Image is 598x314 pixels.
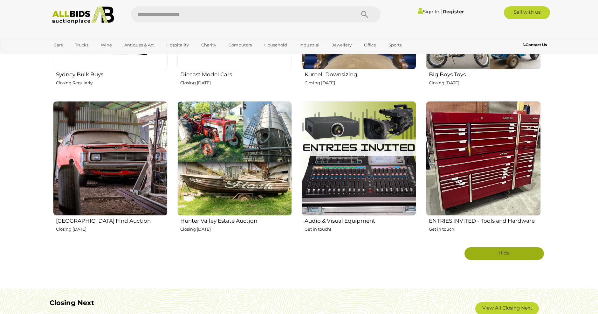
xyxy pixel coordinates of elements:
a: Audio & Visual Equipment Get in touch! [301,101,416,242]
a: Industrial [295,40,324,50]
a: Office [360,40,380,50]
a: Household [260,40,291,50]
img: Allbids.com.au [49,6,118,24]
b: Contact Us [523,42,547,47]
img: Hunter Valley Estate Auction [177,101,292,216]
h2: Audio & Visual Equipment [305,216,416,224]
img: Audio & Visual Equipment [302,101,416,216]
h2: Hunter Valley Estate Auction [180,216,292,224]
a: Sign In [418,9,439,15]
h2: Diecast Model Cars [180,70,292,78]
a: ENTRIES INVITED - Tools and Hardware Get in touch! [426,101,540,242]
a: Register [443,9,464,15]
a: Cars [50,40,67,50]
h2: ENTRIES INVITED - Tools and Hardware [429,216,540,224]
h2: Kurnell Downsizing [305,70,416,78]
p: Closing [DATE] [180,226,292,233]
p: Get in touch! [305,226,416,233]
img: Hunter Valley Barn Find Auction [53,101,168,216]
p: Closing [DATE] [429,79,540,87]
a: Sports [384,40,406,50]
h2: Sydney Bulk Buys [56,70,168,78]
a: Hide [464,247,544,260]
a: Hunter Valley Estate Auction Closing [DATE] [177,101,292,242]
span: | [440,8,442,15]
a: Computers [224,40,256,50]
a: Hospitality [162,40,193,50]
a: Antiques & Art [120,40,158,50]
p: Get in touch! [429,226,540,233]
a: [GEOGRAPHIC_DATA] [50,50,103,61]
button: Search [349,6,381,22]
span: Hide [498,250,510,256]
a: Wine [97,40,116,50]
a: Sell with us [504,6,550,19]
a: Contact Us [523,41,548,48]
h2: Big Boys Toys [429,70,540,78]
a: Charity [197,40,220,50]
p: Closing [DATE] [305,79,416,87]
b: Closing Next [50,299,94,307]
p: Closing Regularly [56,79,168,87]
a: [GEOGRAPHIC_DATA] Find Auction Closing [DATE] [53,101,168,242]
a: Jewellery [328,40,356,50]
p: Closing [DATE] [56,226,168,233]
a: Trucks [71,40,93,50]
p: Closing [DATE] [180,79,292,87]
img: ENTRIES INVITED - Tools and Hardware [426,101,540,216]
h2: [GEOGRAPHIC_DATA] Find Auction [56,216,168,224]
